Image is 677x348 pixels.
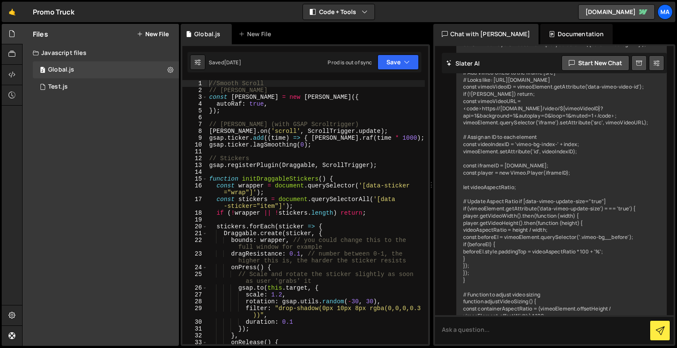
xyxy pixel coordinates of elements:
[33,7,75,17] div: Promo Truck
[182,114,207,121] div: 6
[182,101,207,107] div: 4
[182,169,207,175] div: 14
[182,230,207,237] div: 21
[48,66,74,74] div: Global.js
[182,291,207,298] div: 27
[303,4,375,20] button: Code + Tools
[182,107,207,114] div: 5
[182,87,207,94] div: 2
[433,24,539,44] div: Chat with [PERSON_NAME]
[562,55,629,71] button: Start new chat
[33,78,179,95] div: 16133/43353.js
[540,24,612,44] div: Documentation
[33,61,179,78] div: 16133/43708.js
[182,162,207,169] div: 13
[182,80,207,87] div: 1
[182,155,207,162] div: 12
[224,59,241,66] div: [DATE]
[182,237,207,250] div: 22
[33,29,48,39] h2: Files
[182,141,207,148] div: 10
[377,55,419,70] button: Save
[182,285,207,291] div: 26
[182,339,207,346] div: 33
[182,250,207,264] div: 23
[182,216,207,223] div: 19
[239,30,274,38] div: New File
[182,196,207,210] div: 17
[182,210,207,216] div: 18
[48,83,68,91] div: Test.js
[137,31,169,37] button: New File
[182,148,207,155] div: 11
[182,271,207,285] div: 25
[182,182,207,196] div: 16
[182,135,207,141] div: 9
[2,2,23,22] a: 🤙
[182,332,207,339] div: 32
[182,305,207,319] div: 29
[182,319,207,325] div: 30
[182,128,207,135] div: 8
[182,121,207,128] div: 7
[194,30,220,38] div: Global.js
[182,298,207,305] div: 28
[578,4,655,20] a: [DOMAIN_NAME]
[40,67,45,74] span: 2
[446,59,480,67] h2: Slater AI
[182,223,207,230] div: 20
[182,175,207,182] div: 15
[657,4,673,20] a: Ma
[182,94,207,101] div: 3
[328,59,372,66] div: Prod is out of sync
[209,59,241,66] div: Saved
[23,44,179,61] div: Javascript files
[182,325,207,332] div: 31
[182,264,207,271] div: 24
